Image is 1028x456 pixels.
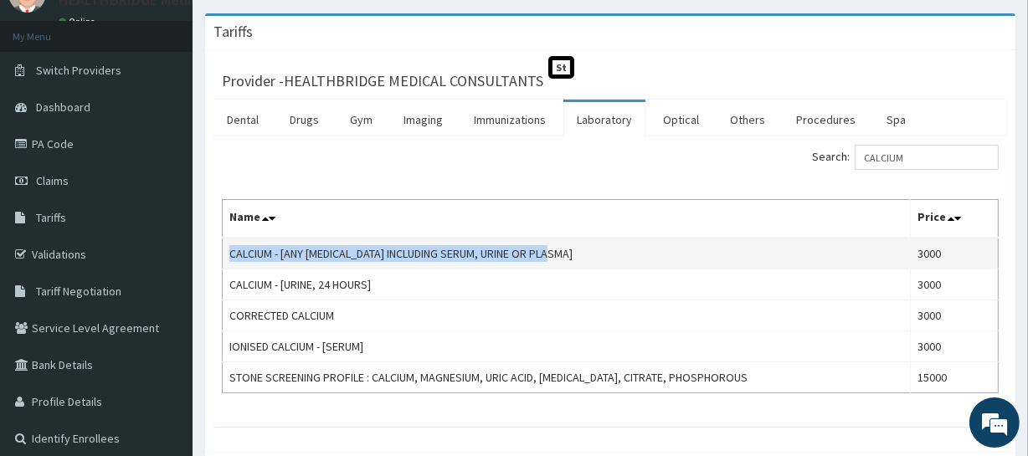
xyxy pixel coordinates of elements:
[855,145,999,170] input: Search:
[223,300,911,331] td: CORRECTED CALCIUM
[223,362,911,393] td: STONE SCREENING PROFILE : CALCIUM, MAGNESIUM, URIC ACID, [MEDICAL_DATA], CITRATE, PHOSPHOROUS
[275,8,315,49] div: Minimize live chat window
[717,102,779,137] a: Others
[36,284,121,299] span: Tariff Negotiation
[911,331,999,362] td: 3000
[87,94,281,115] div: Chat with us now
[911,238,999,269] td: 3000
[223,238,911,269] td: CALCIUM - [ANY [MEDICAL_DATA] INCLUDING SERUM, URINE OR PLASMA]
[59,16,99,28] a: Online
[911,269,999,300] td: 3000
[783,102,869,137] a: Procedures
[97,127,231,296] span: We're online!
[223,269,911,300] td: CALCIUM - [URINE, 24 HOURS]
[213,102,272,137] a: Dental
[911,362,999,393] td: 15000
[213,24,253,39] h3: Tariffs
[650,102,712,137] a: Optical
[911,200,999,238] th: Price
[460,102,559,137] a: Immunizations
[223,200,911,238] th: Name
[8,289,319,348] textarea: Type your message and hit 'Enter'
[222,74,543,89] h3: Provider - HEALTHBRIDGE MEDICAL CONSULTANTS
[36,210,66,225] span: Tariffs
[911,300,999,331] td: 3000
[812,145,999,170] label: Search:
[223,331,911,362] td: IONISED CALCIUM - [SERUM]
[548,56,574,79] span: St
[36,63,121,78] span: Switch Providers
[36,173,69,188] span: Claims
[337,102,386,137] a: Gym
[276,102,332,137] a: Drugs
[563,102,645,137] a: Laboratory
[390,102,456,137] a: Imaging
[36,100,90,115] span: Dashboard
[873,102,919,137] a: Spa
[31,84,68,126] img: d_794563401_company_1708531726252_794563401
